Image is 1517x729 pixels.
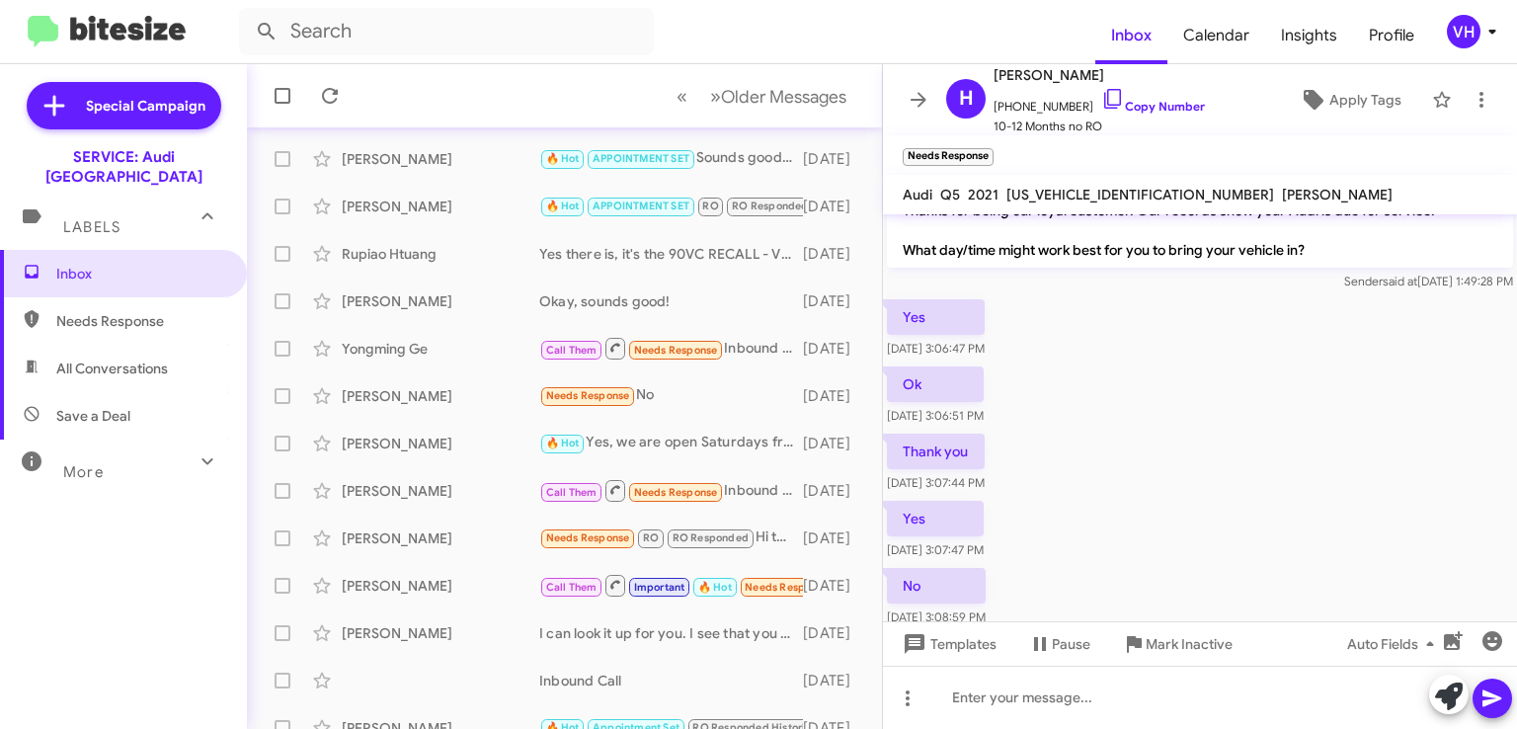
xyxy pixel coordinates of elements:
span: [DATE] 3:06:47 PM [887,341,985,356]
div: VH [1447,15,1480,48]
div: [DATE] [803,339,866,359]
span: Audi [903,186,932,203]
div: [PERSON_NAME] [342,386,539,406]
div: [DATE] [803,197,866,216]
span: Call Them [546,486,598,499]
div: Sounds good. Thanks! [539,147,803,170]
span: Important [634,581,685,594]
small: Needs Response [903,148,994,166]
span: Older Messages [721,86,846,108]
div: [PERSON_NAME] [342,481,539,501]
div: Hi, I have been taking my car to your dealership ever since I got it but you are charging me quit... [539,573,803,598]
span: [PERSON_NAME] [1282,186,1393,203]
span: » [710,84,721,109]
div: [DATE] [803,576,866,596]
a: Inbox [1095,7,1167,64]
span: 10-12 Months no RO [994,117,1205,136]
span: Q5 [940,186,960,203]
span: RO Responded [732,200,808,212]
input: Search [239,8,654,55]
span: Needs Response [634,344,718,357]
div: Inbound Call [539,671,803,690]
div: [DATE] [803,481,866,501]
span: Special Campaign [86,96,205,116]
div: [DATE] [803,528,866,548]
button: Next [698,76,858,117]
span: Templates [899,626,997,662]
nav: Page navigation example [666,76,858,117]
span: Needs Response [546,531,630,544]
a: Copy Number [1101,99,1205,114]
p: No [887,568,986,604]
a: Special Campaign [27,82,221,129]
div: No [539,384,803,407]
span: Pause [1052,626,1090,662]
span: Call Them [546,344,598,357]
button: Templates [883,626,1012,662]
span: Labels [63,218,120,236]
div: [DATE] [803,434,866,453]
span: All Conversations [56,359,168,378]
p: Hi [PERSON_NAME], this is [PERSON_NAME], Service Manager at [GEOGRAPHIC_DATA]. Thanks for being o... [887,173,1513,268]
span: [US_VEHICLE_IDENTIFICATION_NUMBER] [1006,186,1274,203]
div: [DATE] [803,291,866,311]
span: « [677,84,687,109]
span: Auto Fields [1347,626,1442,662]
div: [DATE] [803,386,866,406]
button: Pause [1012,626,1106,662]
span: [PHONE_NUMBER] [994,87,1205,117]
div: Hi there thanks for reaching out, are you open on weekends? [539,526,803,549]
span: 🔥 Hot [546,200,580,212]
div: [PERSON_NAME] [342,434,539,453]
p: Yes [887,299,985,335]
div: [PERSON_NAME] [342,528,539,548]
div: Yes there is, it's the 90VC RECALL - Virtual Cockpit Instrument Cluster. [539,244,803,264]
div: Inbound Call [539,336,803,361]
span: said at [1383,274,1417,288]
span: Needs Response [546,389,630,402]
a: Calendar [1167,7,1265,64]
span: Inbox [56,264,224,283]
div: [PERSON_NAME] [342,623,539,643]
button: Apply Tags [1277,82,1422,118]
div: Yes, we are open Saturdays from 830am-3:30pm. [539,432,803,454]
div: [PERSON_NAME] [342,576,539,596]
div: [DATE] [803,623,866,643]
div: Okay, sounds good! [539,291,803,311]
span: Needs Response [745,581,829,594]
button: Mark Inactive [1106,626,1248,662]
div: I can look it up for you. I see that you did your 70k maintenance service in October of last year... [539,623,803,643]
button: Auto Fields [1331,626,1458,662]
span: RO [643,531,659,544]
span: Sender [DATE] 1:49:28 PM [1344,274,1513,288]
span: APPOINTMENT SET [593,200,689,212]
span: More [63,463,104,481]
span: 🔥 Hot [546,437,580,449]
button: Previous [665,76,699,117]
span: Insights [1265,7,1353,64]
span: RO Responded [673,531,749,544]
div: Great! You're all set for [DATE] at 2pm. See you then! [539,195,803,217]
span: Needs Response [634,486,718,499]
p: Yes [887,501,984,536]
span: [DATE] 3:07:44 PM [887,475,985,490]
div: [PERSON_NAME] [342,197,539,216]
div: Rupiao Htuang [342,244,539,264]
span: Mark Inactive [1146,626,1233,662]
span: H [959,83,974,115]
a: Profile [1353,7,1430,64]
p: Thank you [887,434,985,469]
div: [PERSON_NAME] [342,291,539,311]
span: [DATE] 3:07:47 PM [887,542,984,557]
span: [DATE] 3:08:59 PM [887,609,986,624]
span: 2021 [968,186,998,203]
div: [DATE] [803,671,866,690]
span: Apply Tags [1329,82,1401,118]
span: Needs Response [56,311,224,331]
span: Save a Deal [56,406,130,426]
span: [PERSON_NAME] [994,63,1205,87]
span: RO [702,200,718,212]
button: VH [1430,15,1495,48]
